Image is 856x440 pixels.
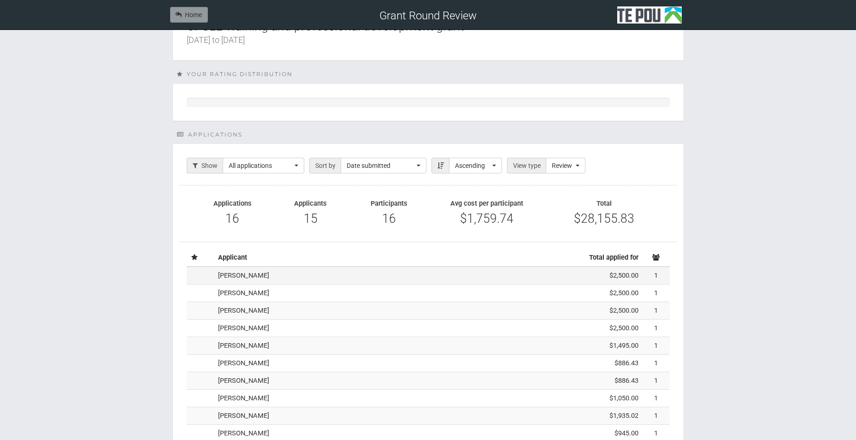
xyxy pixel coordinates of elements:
td: $2,500.00 [559,320,642,337]
td: $2,500.00 [559,302,642,320]
div: Total [552,199,656,208]
a: Home [170,7,208,23]
td: [PERSON_NAME] [214,302,559,320]
td: [PERSON_NAME] [214,407,559,425]
span: Ascending [455,161,490,170]
div: Participants [357,199,421,208]
td: 1 [642,320,670,337]
div: Applications [201,199,265,208]
button: Ascending [449,158,502,173]
td: $886.43 [559,372,642,390]
span: Show [187,158,223,173]
td: $1,935.02 [559,407,642,425]
td: [PERSON_NAME] [214,372,559,390]
div: 16 [201,212,265,226]
th: Applicant [214,249,559,267]
div: [DATE] to [DATE] [187,33,670,47]
td: [PERSON_NAME] [214,285,559,302]
td: [PERSON_NAME] [214,320,559,337]
td: $2,500.00 [559,285,642,302]
div: Applicants [278,199,343,208]
div: $28,155.83 [552,212,656,226]
button: All applications [223,158,304,173]
td: 1 [642,302,670,320]
div: Applications [177,131,684,139]
td: 1 [642,407,670,425]
button: Date submitted [341,158,426,173]
td: 1 [642,337,670,355]
td: 1 [642,285,670,302]
div: Your rating distribution [177,70,684,78]
div: Avg cost per participant [435,199,538,208]
td: [PERSON_NAME] [214,390,559,407]
td: 1 [642,355,670,372]
span: Review [552,161,573,170]
td: $2,500.00 [559,267,642,284]
td: $886.43 [559,355,642,372]
td: $1,495.00 [559,337,642,355]
div: 16 [357,212,421,226]
td: [PERSON_NAME] [214,355,559,372]
div: 15 [278,212,343,226]
button: Review [546,158,585,173]
div: $1,759.74 [435,212,538,226]
div: CPSLE Training and professional development grant [187,20,670,47]
td: [PERSON_NAME] [214,267,559,284]
td: $1,050.00 [559,390,642,407]
span: Sort by [309,158,341,173]
td: 1 [642,267,670,284]
td: 1 [642,372,670,390]
td: 1 [642,390,670,407]
th: Total applied for [559,249,642,267]
td: [PERSON_NAME] [214,337,559,355]
span: Date submitted [347,161,414,170]
span: View type [507,158,546,173]
span: All applications [229,161,292,170]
